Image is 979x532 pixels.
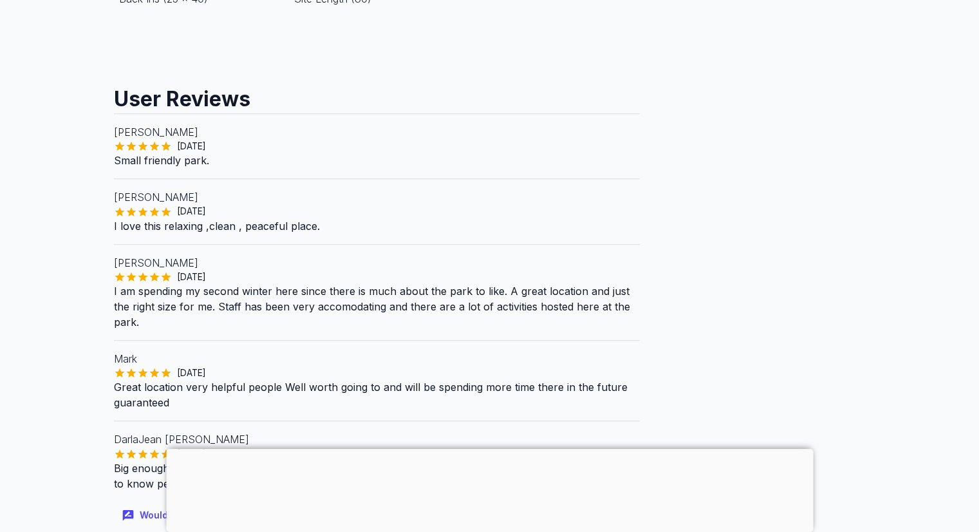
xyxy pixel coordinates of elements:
span: [DATE] [172,447,211,460]
iframe: Advertisement [166,449,813,529]
p: [PERSON_NAME] [114,124,640,140]
p: [PERSON_NAME] [114,189,640,205]
span: [DATE] [172,271,211,283]
p: I love this relaxing ,clean , peaceful place. [114,218,640,234]
p: I am spending my second winter here since there is much about the park to like. A great location ... [114,283,640,330]
h2: User Reviews [114,75,640,113]
p: Mark [114,351,640,366]
span: [DATE] [172,366,211,379]
p: [PERSON_NAME] [114,255,640,271]
p: DarlaJean [PERSON_NAME] [114,432,640,447]
span: [DATE] [172,140,211,153]
button: Would like to leave a review? [114,502,283,529]
iframe: Advertisement [114,17,640,75]
p: Great location very helpful people Well worth going to and will be spending more time there in th... [114,379,640,410]
span: [DATE] [172,205,211,218]
p: Big enough for privacy, small enough for complete friendliness! We enjoyed a week and just starte... [114,461,640,491]
p: Small friendly park. [114,153,640,168]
